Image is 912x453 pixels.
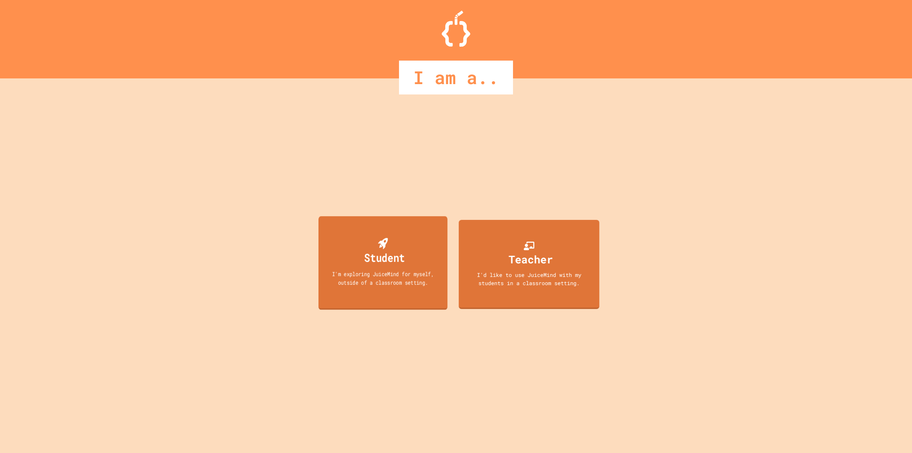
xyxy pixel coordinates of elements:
[509,251,553,267] div: Teacher
[466,271,592,287] div: I'd like to use JuiceMind with my students in a classroom setting.
[399,61,513,94] div: I am a..
[364,249,405,266] div: Student
[325,269,441,286] div: I'm exploring JuiceMind for myself, outside of a classroom setting.
[442,11,470,47] img: Logo.svg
